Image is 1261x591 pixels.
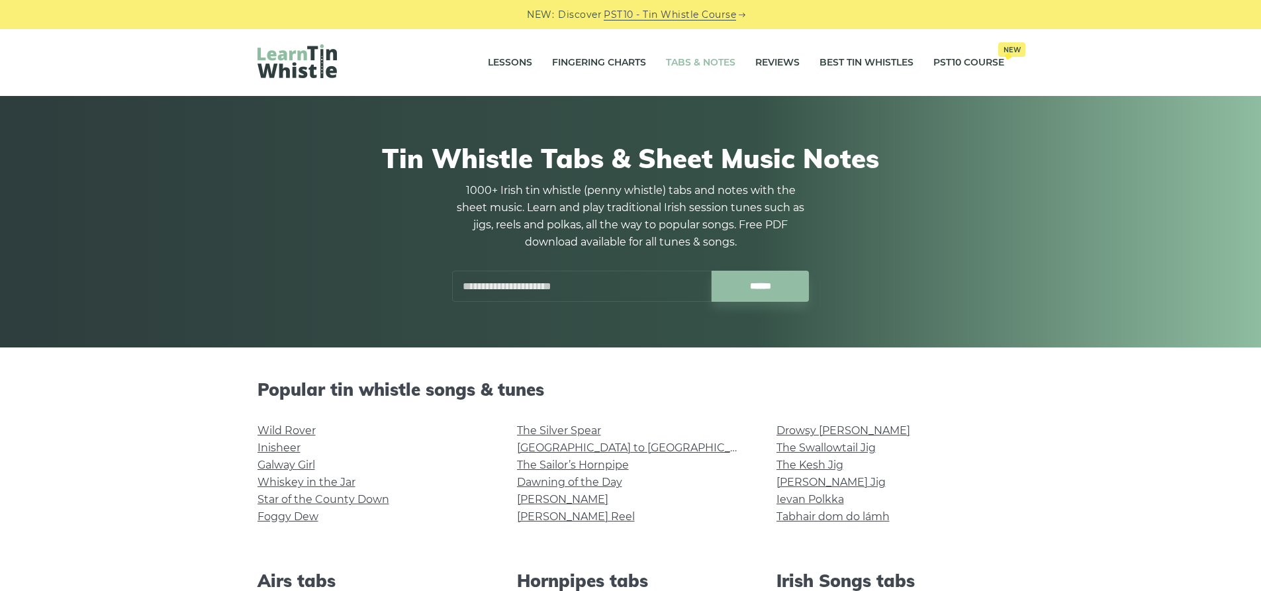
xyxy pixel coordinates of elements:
a: Tabhair dom do lámh [776,510,890,523]
h2: Hornpipes tabs [517,570,745,591]
a: Ievan Polkka [776,493,844,506]
a: [GEOGRAPHIC_DATA] to [GEOGRAPHIC_DATA] [517,441,761,454]
a: Dawning of the Day [517,476,622,488]
h1: Tin Whistle Tabs & Sheet Music Notes [257,142,1004,174]
a: The Swallowtail Jig [776,441,876,454]
h2: Irish Songs tabs [776,570,1004,591]
a: The Kesh Jig [776,459,843,471]
a: Reviews [755,46,800,79]
a: PST10 CourseNew [933,46,1004,79]
span: New [998,42,1025,57]
h2: Popular tin whistle songs & tunes [257,379,1004,400]
a: The Silver Spear [517,424,601,437]
a: Galway Girl [257,459,315,471]
a: Tabs & Notes [666,46,735,79]
a: Drowsy [PERSON_NAME] [776,424,910,437]
h2: Airs tabs [257,570,485,591]
a: [PERSON_NAME] Jig [776,476,886,488]
a: Lessons [488,46,532,79]
p: 1000+ Irish tin whistle (penny whistle) tabs and notes with the sheet music. Learn and play tradi... [452,182,810,251]
img: LearnTinWhistle.com [257,44,337,78]
a: Foggy Dew [257,510,318,523]
a: Whiskey in the Jar [257,476,355,488]
a: [PERSON_NAME] Reel [517,510,635,523]
a: Wild Rover [257,424,316,437]
a: Star of the County Down [257,493,389,506]
a: Fingering Charts [552,46,646,79]
a: [PERSON_NAME] [517,493,608,506]
a: Inisheer [257,441,301,454]
a: Best Tin Whistles [819,46,913,79]
a: The Sailor’s Hornpipe [517,459,629,471]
